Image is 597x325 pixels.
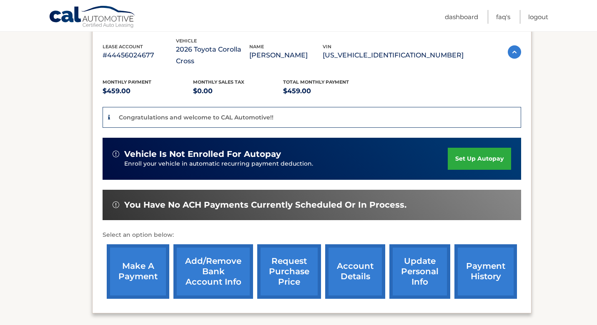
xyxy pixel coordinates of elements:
p: $0.00 [193,85,283,97]
img: alert-white.svg [113,151,119,157]
span: Monthly sales Tax [193,79,244,85]
a: account details [325,244,385,299]
span: Monthly Payment [103,79,151,85]
p: [PERSON_NAME] [249,50,323,61]
a: set up autopay [448,148,511,170]
span: lease account [103,44,143,50]
a: Dashboard [445,10,478,24]
span: vehicle is not enrolled for autopay [124,149,281,159]
p: $459.00 [283,85,374,97]
span: You have no ACH payments currently scheduled or in process. [124,200,406,210]
p: Select an option below: [103,230,521,240]
p: #44456024677 [103,50,176,61]
span: name [249,44,264,50]
p: [US_VEHICLE_IDENTIFICATION_NUMBER] [323,50,464,61]
p: Congratulations and welcome to CAL Automotive!! [119,114,273,121]
p: Enroll your vehicle in automatic recurring payment deduction. [124,159,448,169]
span: vin [323,44,331,50]
span: vehicle [176,38,197,44]
a: make a payment [107,244,169,299]
a: Cal Automotive [49,5,136,30]
a: payment history [454,244,517,299]
a: FAQ's [496,10,510,24]
a: update personal info [389,244,450,299]
p: $459.00 [103,85,193,97]
img: alert-white.svg [113,201,119,208]
a: Add/Remove bank account info [173,244,253,299]
p: 2026 Toyota Corolla Cross [176,44,249,67]
span: Total Monthly Payment [283,79,349,85]
a: Logout [528,10,548,24]
img: accordion-active.svg [508,45,521,59]
a: request purchase price [257,244,321,299]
